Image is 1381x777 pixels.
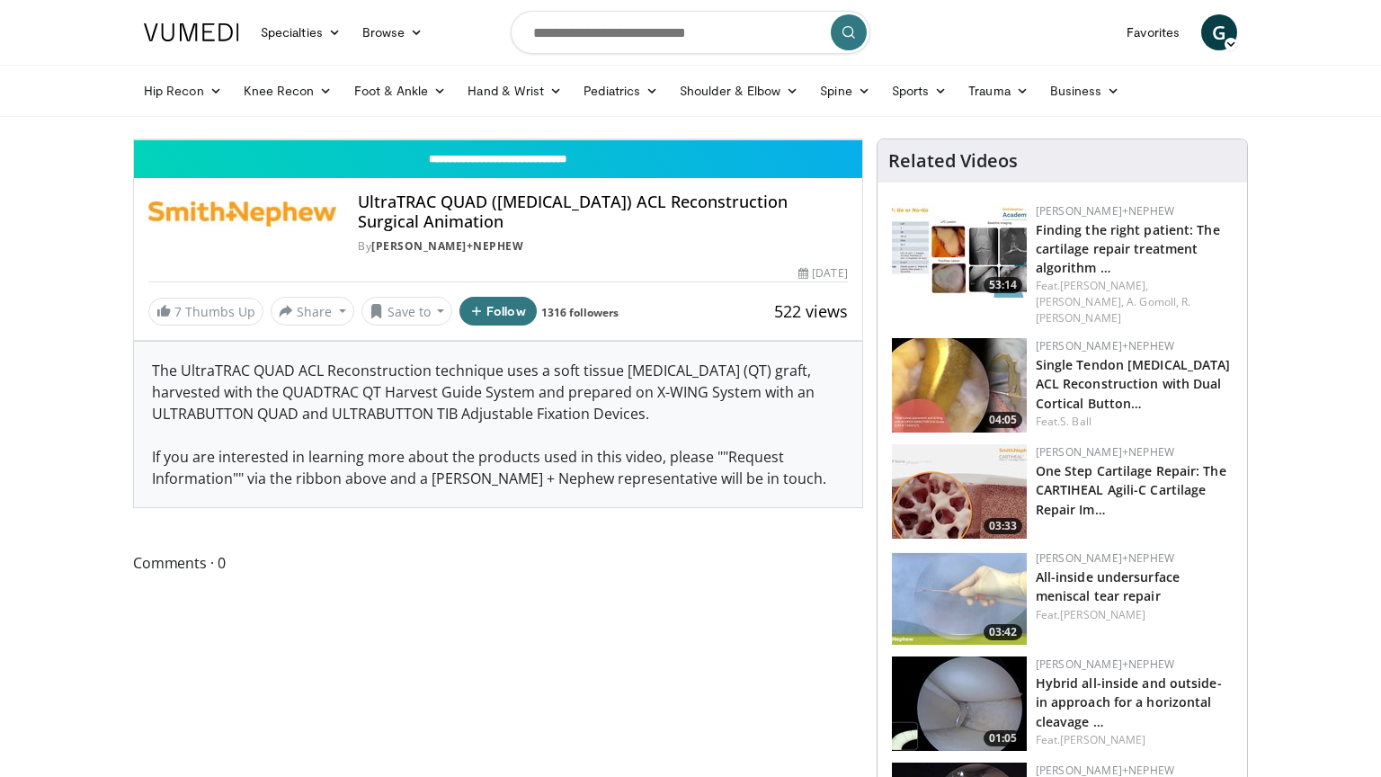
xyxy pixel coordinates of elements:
[892,444,1027,539] img: 781f413f-8da4-4df1-9ef9-bed9c2d6503b.150x105_q85_crop-smart_upscale.jpg
[1036,294,1191,326] a: R. [PERSON_NAME]
[271,297,354,326] button: Share
[1036,607,1233,623] div: Feat.
[809,73,880,109] a: Spine
[1036,568,1180,604] a: All-inside undersurface meniscal tear repair
[892,338,1027,433] a: 04:05
[1036,294,1124,309] a: [PERSON_NAME],
[798,265,847,281] div: [DATE]
[361,297,453,326] button: Save to
[343,73,458,109] a: Foot & Ankle
[457,73,573,109] a: Hand & Wrist
[133,551,863,575] span: Comments 0
[1036,444,1174,460] a: [PERSON_NAME]+Nephew
[573,73,669,109] a: Pediatrics
[1116,14,1190,50] a: Favorites
[1036,656,1174,672] a: [PERSON_NAME]+Nephew
[1036,203,1174,219] a: [PERSON_NAME]+Nephew
[1060,607,1145,622] a: [PERSON_NAME]
[511,11,870,54] input: Search topics, interventions
[892,444,1027,539] a: 03:33
[250,14,352,50] a: Specialties
[1036,462,1226,517] a: One Step Cartilage Repair: The CARTIHEAL Agili-C Cartilage Repair Im…
[1036,414,1233,430] div: Feat.
[1036,550,1174,566] a: [PERSON_NAME]+Nephew
[133,73,233,109] a: Hip Recon
[174,303,182,320] span: 7
[984,518,1022,534] span: 03:33
[459,297,537,326] button: Follow
[1036,674,1222,729] a: Hybrid all-inside and outside-in approach for a horizontal cleavage …
[1060,414,1091,429] a: S. Ball
[134,139,862,140] video-js: Video Player
[1039,73,1131,109] a: Business
[892,656,1027,751] a: 01:05
[233,73,343,109] a: Knee Recon
[1060,732,1145,747] a: [PERSON_NAME]
[371,238,523,254] a: [PERSON_NAME]+Nephew
[1036,278,1233,326] div: Feat.
[1036,732,1233,748] div: Feat.
[892,550,1027,645] img: 02c34c8e-0ce7-40b9-85e3-cdd59c0970f9.150x105_q85_crop-smart_upscale.jpg
[358,238,847,255] div: By
[1036,221,1220,276] a: Finding the right patient: The cartilage repair treatment algorithm …
[148,298,263,326] a: 7 Thumbs Up
[892,338,1027,433] img: 47fc3831-2644-4472-a478-590317fb5c48.150x105_q85_crop-smart_upscale.jpg
[1127,294,1179,309] a: A. Gomoll,
[984,730,1022,746] span: 01:05
[352,14,434,50] a: Browse
[148,192,336,236] img: Smith+Nephew
[669,73,809,109] a: Shoulder & Elbow
[892,203,1027,298] a: 53:14
[358,192,847,231] h4: UltraTRAC QUAD ([MEDICAL_DATA]) ACL Reconstruction Surgical Animation
[892,550,1027,645] a: 03:42
[1201,14,1237,50] a: G
[958,73,1039,109] a: Trauma
[984,624,1022,640] span: 03:42
[1060,278,1148,293] a: [PERSON_NAME],
[134,342,862,507] div: The UltraTRAC QUAD ACL Reconstruction technique uses a soft tissue [MEDICAL_DATA] (QT) graft, har...
[541,305,619,320] a: 1316 followers
[1036,338,1174,353] a: [PERSON_NAME]+Nephew
[892,656,1027,751] img: 364c13b8-bf65-400b-a941-5a4a9c158216.150x105_q85_crop-smart_upscale.jpg
[774,300,848,322] span: 522 views
[144,23,239,41] img: VuMedi Logo
[881,73,958,109] a: Sports
[984,277,1022,293] span: 53:14
[888,150,1018,172] h4: Related Videos
[984,412,1022,428] span: 04:05
[892,203,1027,298] img: 2894c166-06ea-43da-b75e-3312627dae3b.150x105_q85_crop-smart_upscale.jpg
[1036,356,1231,411] a: Single Tendon [MEDICAL_DATA] ACL Reconstruction with Dual Cortical Button…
